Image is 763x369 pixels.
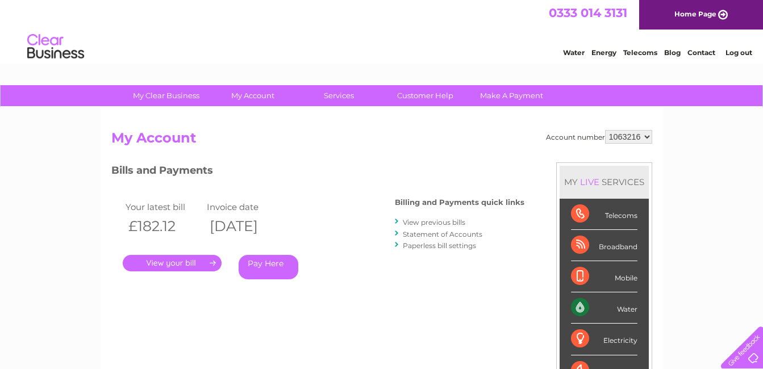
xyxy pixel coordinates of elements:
a: My Clear Business [119,85,213,106]
h3: Bills and Payments [111,162,524,182]
a: Customer Help [378,85,472,106]
a: . [123,255,222,271]
a: Pay Here [239,255,298,279]
img: logo.png [27,30,85,64]
th: [DATE] [204,215,286,238]
a: Blog [664,48,681,57]
a: 0333 014 3131 [549,6,627,20]
a: Energy [591,48,616,57]
a: Statement of Accounts [403,230,482,238]
a: Water [563,48,585,57]
div: Water [571,292,637,324]
div: MY SERVICES [560,166,649,198]
a: Telecoms [623,48,657,57]
a: Services [292,85,386,106]
div: LIVE [578,177,602,187]
a: Make A Payment [465,85,558,106]
a: View previous bills [403,218,465,227]
div: Mobile [571,261,637,292]
a: Log out [726,48,752,57]
div: Broadband [571,230,637,261]
td: Invoice date [204,199,286,215]
a: My Account [206,85,299,106]
h4: Billing and Payments quick links [395,198,524,207]
th: £182.12 [123,215,205,238]
h2: My Account [111,130,652,152]
a: Contact [687,48,715,57]
div: Clear Business is a trading name of Verastar Limited (registered in [GEOGRAPHIC_DATA] No. 3667643... [114,6,651,55]
a: Paperless bill settings [403,241,476,250]
div: Telecoms [571,199,637,230]
td: Your latest bill [123,199,205,215]
div: Electricity [571,324,637,355]
div: Account number [546,130,652,144]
